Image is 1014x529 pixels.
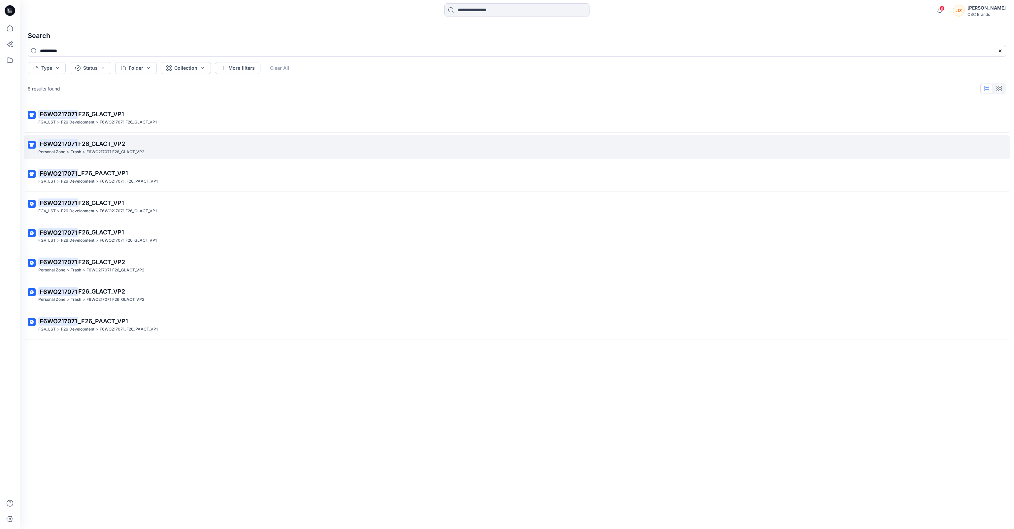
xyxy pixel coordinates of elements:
p: > [67,296,69,303]
p: > [67,267,69,274]
a: F6WO217071F26_GLACT_VP1FGV_LST>F26 Development>F6WO217071 F26_GLACT_VP1 [24,194,1010,219]
p: Trash [71,296,81,303]
p: F6WO217071 F26_GLACT_VP1 [100,237,157,244]
span: F26_GLACT_VP2 [78,259,125,265]
button: Type [28,62,66,74]
a: F6WO217071F26_GLACT_VP1FGV_LST>F26 Development>F6WO217071 F26_GLACT_VP1 [24,106,1010,130]
span: F26_GLACT_VP1 [78,199,124,206]
p: FGV_LST [38,119,56,126]
p: F26 Development [61,178,94,185]
h4: Search [22,26,1011,45]
p: FGV_LST [38,237,56,244]
p: F6WO217071_F26_PAACT_VP1 [100,326,158,333]
p: F6WO217071_F26_PAACT_VP1 [100,178,158,185]
p: FGV_LST [38,326,56,333]
p: F6WO217071 F26_GLACT_VP1 [100,208,157,215]
mark: F6WO217071 [38,198,78,207]
p: > [67,149,69,156]
p: > [83,296,85,303]
a: F6WO217071F26_GLACT_VP2Personal Zone>Trash>F6WO217071 F26_GLACT_VP2 [24,283,1010,307]
p: Trash [71,267,81,274]
p: FGV_LST [38,208,56,215]
mark: F6WO217071 [38,316,78,326]
p: Trash [71,149,81,156]
div: CSC Brands [967,12,1006,17]
p: Personal Zone [38,267,65,274]
mark: F6WO217071 [38,228,78,237]
p: > [96,326,98,333]
span: 9 [939,6,945,11]
p: F6WO217071 F26_GLACT_VP2 [86,267,144,274]
span: F26_GLACT_VP2 [78,140,125,147]
p: > [96,208,98,215]
span: F26_GLACT_VP2 [78,288,125,295]
a: F6WO217071_F26_PAACT_VP1FGV_LST>F26 Development>F6WO217071_F26_PAACT_VP1 [24,313,1010,337]
a: F6WO217071F26_GLACT_VP2Personal Zone>Trash>F6WO217071 F26_GLACT_VP2 [24,254,1010,278]
p: F6WO217071 F26_GLACT_VP2 [86,149,144,156]
div: [PERSON_NAME] [967,4,1006,12]
span: _F26_PAACT_VP1 [78,170,128,177]
mark: F6WO217071 [38,257,78,266]
p: > [57,326,60,333]
p: 8 results found [28,85,60,92]
div: JZ [953,5,965,17]
p: Personal Zone [38,149,65,156]
p: > [57,208,60,215]
button: More filters [215,62,260,74]
mark: F6WO217071 [38,109,78,119]
span: F26_GLACT_VP1 [78,111,124,118]
p: > [83,149,85,156]
button: Status [70,62,111,74]
p: Personal Zone [38,296,65,303]
p: F26 Development [61,237,94,244]
p: F26 Development [61,326,94,333]
a: F6WO217071F26_GLACT_VP2Personal Zone>Trash>F6WO217071 F26_GLACT_VP2 [24,135,1010,159]
span: _F26_PAACT_VP1 [78,318,128,325]
p: > [83,267,85,274]
mark: F6WO217071 [38,287,78,296]
p: F6WO217071 F26_GLACT_VP1 [100,119,157,126]
button: Folder [115,62,157,74]
a: F6WO217071F26_GLACT_VP1FGV_LST>F26 Development>F6WO217071 F26_GLACT_VP1 [24,224,1010,248]
p: F6WO217071 F26_GLACT_VP2 [86,296,144,303]
p: > [57,178,60,185]
p: F26 Development [61,119,94,126]
p: F26 Development [61,208,94,215]
p: FGV_LST [38,178,56,185]
mark: F6WO217071 [38,139,78,148]
p: > [96,119,98,126]
p: > [57,119,60,126]
button: Collection [161,62,211,74]
mark: F6WO217071 [38,169,78,178]
span: F26_GLACT_VP1 [78,229,124,236]
a: F6WO217071_F26_PAACT_VP1FGV_LST>F26 Development>F6WO217071_F26_PAACT_VP1 [24,165,1010,189]
p: > [96,237,98,244]
p: > [96,178,98,185]
p: > [57,237,60,244]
